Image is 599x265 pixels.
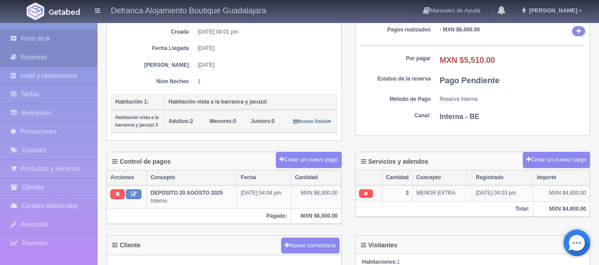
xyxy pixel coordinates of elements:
strong: Juniors: [251,118,271,124]
dt: Fecha Llegada [118,45,189,52]
td: [DATE] 04:03 pm [472,185,533,201]
th: MXN $4,800.00 [533,201,590,216]
b: 3 [406,190,409,196]
small: Habitación vista a la barranca y jacuzzi 3 [115,115,159,127]
dd: 1 [198,78,330,85]
th: Pagado: [107,208,291,223]
dd: [DATE] 04:01 pm [198,28,330,36]
span: MENOR EXTRA [416,190,455,196]
th: Concepto [412,170,472,185]
span: [PERSON_NAME] [527,7,577,14]
span: 0 [210,118,236,124]
button: Crear un nuevo pago [276,152,341,168]
b: Interna - BE [440,113,480,120]
h4: Visitantes [361,242,398,249]
button: Crear un nuevo cargo [523,152,590,168]
strong: Adultos: [168,118,190,124]
th: Importe [533,170,590,185]
th: Cantidad [382,170,412,185]
dt: Núm Noches [118,78,189,85]
dt: Estatus de la reserva [360,75,431,83]
b: - MXN $6,000.00 [440,27,480,33]
th: Total: [356,201,533,216]
th: Habitación vista a la barranca y jacuzzi [165,94,337,110]
span: 0 [251,118,274,124]
b: DEPOSITO 20 AGOSTO 2025 [151,190,223,196]
dt: [PERSON_NAME] [118,61,189,69]
button: Nuevo comentario [281,238,340,254]
h4: Servicios y adendos [361,158,428,165]
dd: Reserva Interna [440,96,586,103]
img: Getabed [27,3,44,20]
dt: Creada [118,28,189,36]
dd: [DATE] [198,45,330,52]
h4: Control de pagos [112,158,171,165]
td: [DATE] 04:04 pm [237,185,291,208]
strong: Menores: [210,118,233,124]
b: MXN $5,510.00 [440,56,495,65]
dt: Por pagar [360,55,431,62]
b: Pago Pendiente [440,76,500,85]
h4: Defranca Alojamiento Boutique Guadalajara [111,4,266,15]
dt: Canal: [360,112,431,119]
th: Cantidad [291,170,341,185]
th: Registrado [472,170,533,185]
th: Acciones [107,170,147,185]
b: Habitación 1: [115,99,149,105]
small: Mostrar Detalle [293,119,332,124]
td: MXN $6,000.00 [291,185,341,208]
th: Fecha [237,170,291,185]
dd: [DATE] [198,61,330,69]
span: 2 [168,118,193,124]
th: MXN $6,000.00 [291,208,341,223]
td: Interno [147,185,237,208]
dt: Método de Pago [360,96,431,103]
a: Mostrar Detalle [293,118,332,124]
td: MXN $4,800.00 [533,185,590,201]
h4: Cliente [112,242,141,249]
strong: Habitaciones: [362,259,397,265]
dt: Pagos realizados [360,26,431,34]
th: Concepto [147,170,237,185]
img: Getabed [49,8,80,15]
